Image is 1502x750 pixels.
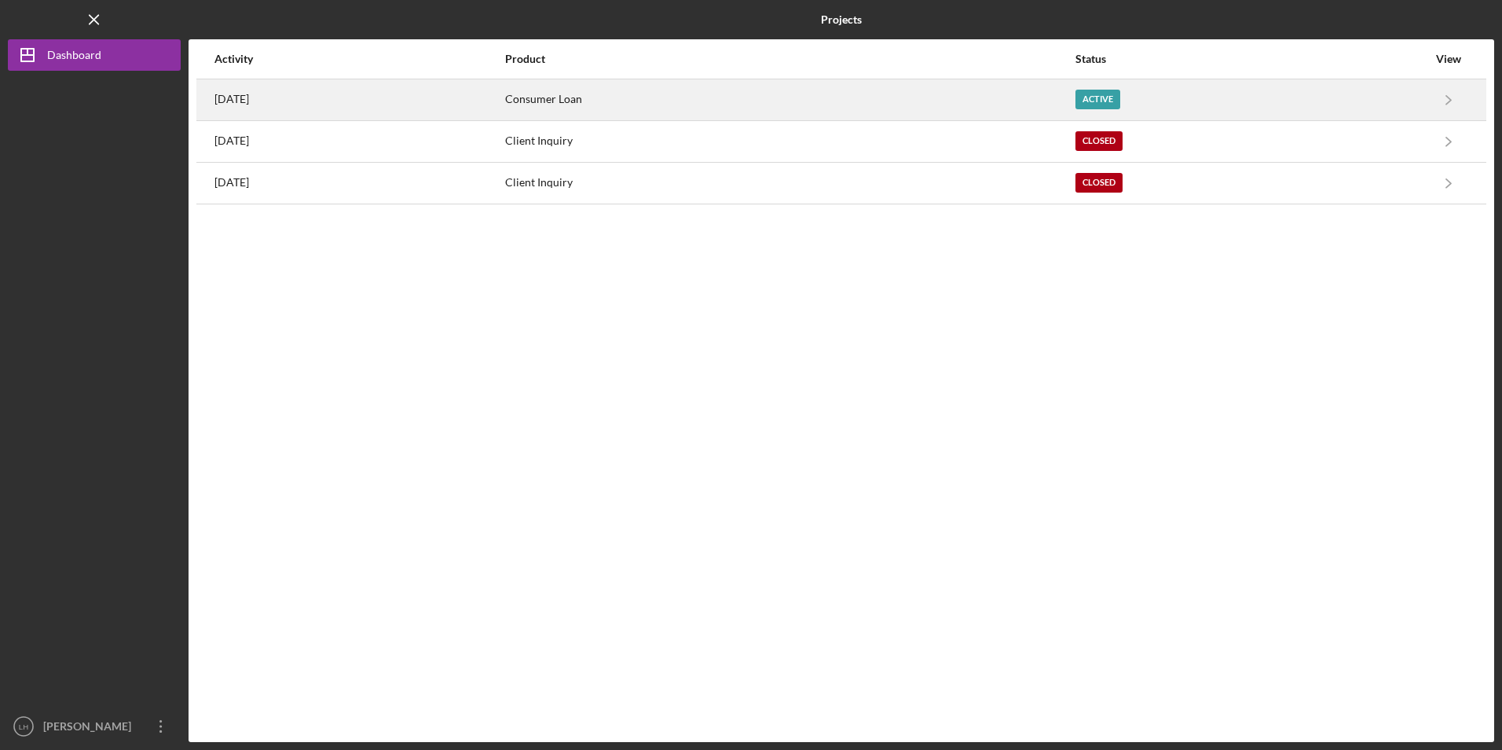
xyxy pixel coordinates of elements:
div: Status [1075,53,1427,65]
div: Closed [1075,131,1123,151]
button: Dashboard [8,39,181,71]
b: Projects [821,13,862,26]
div: Client Inquiry [505,164,1074,203]
div: [PERSON_NAME] [39,711,141,746]
div: Client Inquiry [505,122,1074,161]
div: Dashboard [47,39,101,75]
text: LH [19,722,28,731]
time: 2025-09-12 20:58 [214,93,249,105]
time: 2024-03-26 21:03 [214,176,249,189]
div: Consumer Loan [505,80,1074,119]
div: Product [505,53,1074,65]
time: 2025-09-12 20:29 [214,134,249,147]
div: Active [1075,90,1120,109]
div: Closed [1075,173,1123,193]
div: View [1429,53,1468,65]
div: Activity [214,53,504,65]
button: LH[PERSON_NAME] [8,711,181,742]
